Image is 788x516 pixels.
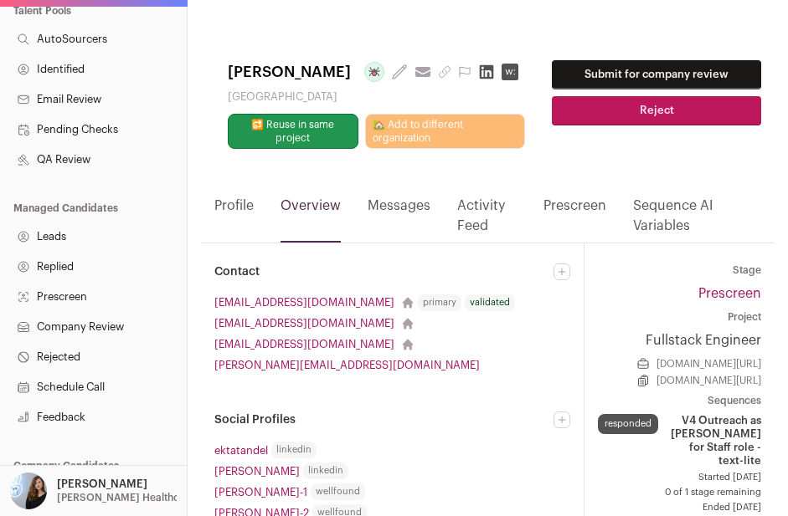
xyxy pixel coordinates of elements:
[598,501,761,514] span: Ended [DATE]
[214,356,480,374] a: [PERSON_NAME][EMAIL_ADDRESS][DOMAIN_NAME]
[214,196,254,243] a: Profile
[552,96,761,125] button: Reject
[665,414,761,467] span: V4 Outreach as [PERSON_NAME] for Staff role - text-lite
[465,294,515,311] div: validated
[303,462,348,479] span: linkedin
[598,330,761,350] a: Fullstack Engineer
[214,462,300,480] a: [PERSON_NAME]
[7,473,180,509] button: Open dropdown
[57,478,147,491] p: [PERSON_NAME]
[598,414,658,434] div: responded
[271,442,317,458] span: linkedin
[457,196,517,243] a: Activity Feed
[552,60,761,89] button: Submit for company review
[543,196,606,243] a: Prescreen
[10,473,47,509] img: 2529878-medium_jpg
[698,287,761,300] a: Prescreen
[214,411,554,428] h2: Social Profiles
[657,357,761,370] a: [DOMAIN_NAME][URL]
[368,196,430,243] a: Messages
[214,263,554,280] h2: Contact
[214,442,268,459] a: ektatandel
[214,294,394,311] a: [EMAIL_ADDRESS][DOMAIN_NAME]
[228,90,525,104] div: [GEOGRAPHIC_DATA]
[365,114,525,149] a: 🏡 Add to different organization
[598,471,761,484] span: Started [DATE]
[281,196,341,243] a: Overview
[598,486,761,499] span: 0 of 1 stage remaining
[598,394,761,407] dt: Sequences
[657,374,761,387] a: [DOMAIN_NAME][URL]
[228,114,358,149] button: 🔂 Reuse in same project
[311,483,365,500] span: wellfound
[214,335,394,353] a: [EMAIL_ADDRESS][DOMAIN_NAME]
[633,196,734,243] a: Sequence AI Variables
[598,263,761,277] dt: Stage
[57,491,195,504] p: [PERSON_NAME] Healthcare
[214,314,394,332] a: [EMAIL_ADDRESS][DOMAIN_NAME]
[228,60,351,84] span: [PERSON_NAME]
[598,310,761,324] dt: Project
[214,483,307,501] a: [PERSON_NAME]-1
[418,294,461,311] div: primary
